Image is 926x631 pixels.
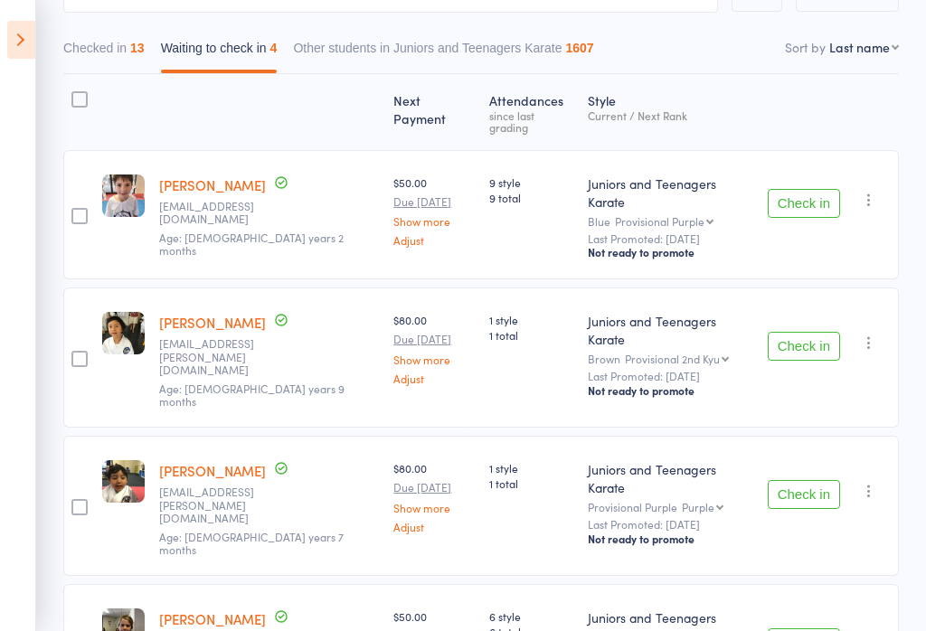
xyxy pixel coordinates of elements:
[588,312,753,348] div: Juniors and Teenagers Karate
[393,215,474,227] a: Show more
[768,332,840,361] button: Check in
[393,333,474,345] small: Due [DATE]
[102,174,145,217] img: image1714460523.png
[393,174,474,246] div: $50.00
[489,312,573,327] span: 1 style
[489,476,573,491] span: 1 total
[393,502,474,513] a: Show more
[482,82,581,142] div: Atten­dances
[386,82,481,142] div: Next Payment
[829,38,890,56] div: Last name
[489,174,573,190] span: 9 style
[159,230,344,258] span: Age: [DEMOGRAPHIC_DATA] years 2 months
[489,460,573,476] span: 1 style
[588,109,753,121] div: Current / Next Rank
[588,215,753,227] div: Blue
[159,313,266,332] a: [PERSON_NAME]
[489,608,573,624] span: 6 style
[588,370,753,382] small: Last Promoted: [DATE]
[489,190,573,205] span: 9 total
[588,518,753,531] small: Last Promoted: [DATE]
[393,195,474,208] small: Due [DATE]
[588,501,753,513] div: Provisional Purple
[489,327,573,343] span: 1 total
[159,381,345,409] span: Age: [DEMOGRAPHIC_DATA] years 9 months
[102,460,145,503] img: image1621922225.png
[393,312,474,383] div: $80.00
[682,501,714,513] div: Purple
[393,481,474,494] small: Due [DATE]
[159,461,266,480] a: [PERSON_NAME]
[161,32,278,73] button: Waiting to check in4
[159,200,277,226] small: dkatenash@gmail.com
[130,41,145,55] div: 13
[581,82,761,142] div: Style
[293,32,593,73] button: Other students in Juniors and Teenagers Karate1607
[159,175,266,194] a: [PERSON_NAME]
[159,485,277,524] small: gin.nguyen@hotmail.com
[768,480,840,509] button: Check in
[588,460,753,496] div: Juniors and Teenagers Karate
[588,232,753,245] small: Last Promoted: [DATE]
[588,245,753,259] div: Not ready to promote
[625,353,720,364] div: Provisional 2nd Kyu
[785,38,826,56] label: Sort by
[393,372,474,384] a: Adjust
[159,337,277,376] small: gin.nguyen@hotmail.com
[393,460,474,532] div: $80.00
[615,215,704,227] div: Provisional Purple
[768,189,840,218] button: Check in
[102,312,145,354] img: image1639173653.png
[588,383,753,398] div: Not ready to promote
[588,174,753,211] div: Juniors and Teenagers Karate
[565,41,593,55] div: 1607
[588,353,753,364] div: Brown
[159,529,344,557] span: Age: [DEMOGRAPHIC_DATA] years 7 months
[159,609,266,628] a: [PERSON_NAME]
[489,109,573,133] div: since last grading
[393,521,474,532] a: Adjust
[270,41,278,55] div: 4
[63,32,145,73] button: Checked in13
[393,353,474,365] a: Show more
[393,234,474,246] a: Adjust
[588,532,753,546] div: Not ready to promote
